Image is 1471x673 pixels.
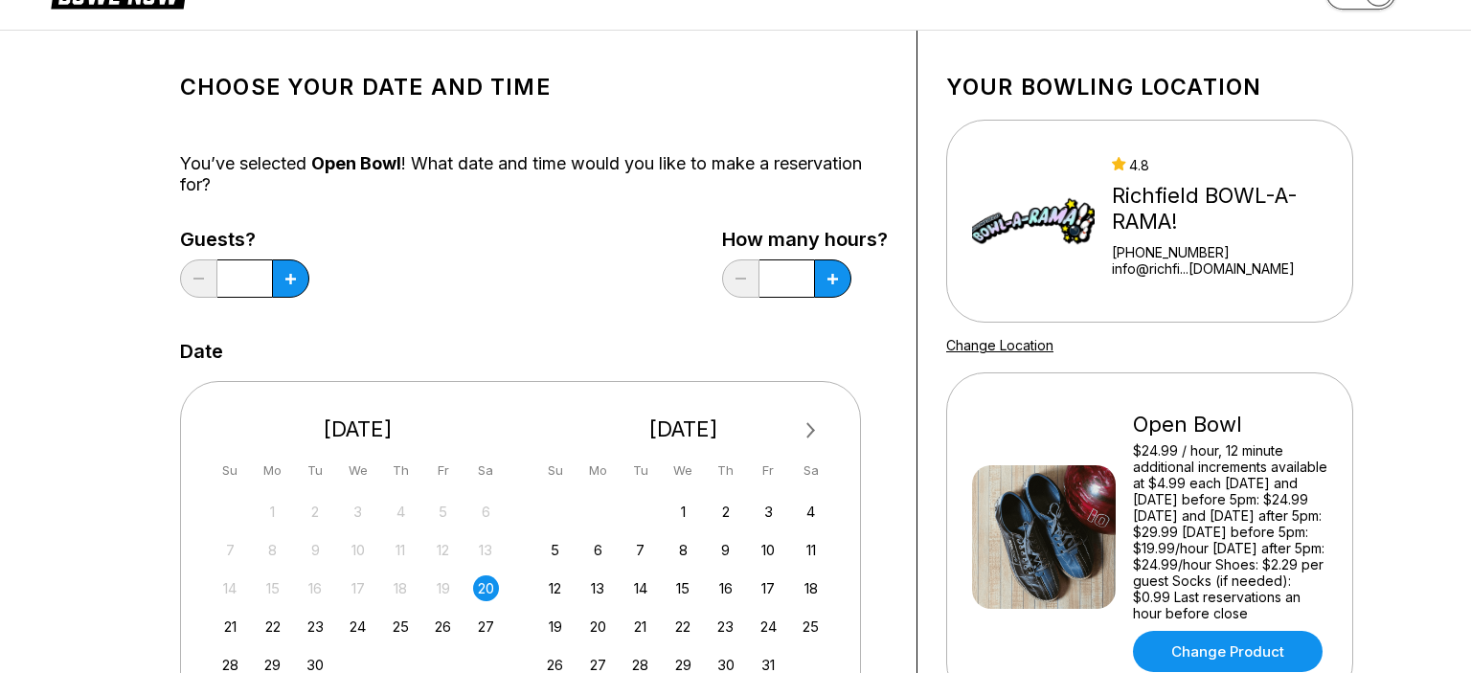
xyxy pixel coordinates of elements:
div: Choose Thursday, October 2nd, 2025 [713,499,738,525]
label: Guests? [180,229,309,250]
div: Choose Tuesday, October 14th, 2025 [627,575,653,601]
div: Choose Saturday, October 18th, 2025 [798,575,824,601]
div: Choose Sunday, October 5th, 2025 [542,537,568,563]
div: Choose Sunday, October 12th, 2025 [542,575,568,601]
div: Choose Saturday, October 11th, 2025 [798,537,824,563]
div: Not available Tuesday, September 2nd, 2025 [303,499,328,525]
div: Choose Thursday, October 16th, 2025 [713,575,738,601]
div: Choose Saturday, September 27th, 2025 [473,614,499,639]
a: Change Product [1133,631,1323,672]
div: Sa [473,458,499,483]
div: Choose Saturday, September 20th, 2025 [473,575,499,601]
div: Choose Thursday, September 25th, 2025 [388,614,414,639]
div: $24.99 / hour, 12 minute additional increments available at $4.99 each [DATE] and [DATE] before 5... [1133,442,1327,621]
div: Not available Thursday, September 11th, 2025 [388,537,414,563]
div: Choose Saturday, October 4th, 2025 [798,499,824,525]
div: Not available Monday, September 15th, 2025 [260,575,285,601]
div: Not available Wednesday, September 3rd, 2025 [345,499,371,525]
img: Richfield BOWL-A-RAMA! [972,149,1095,293]
div: Fr [756,458,781,483]
div: Choose Friday, October 17th, 2025 [756,575,781,601]
div: Choose Wednesday, October 15th, 2025 [670,575,696,601]
div: Richfield BOWL-A-RAMA! [1112,183,1327,235]
div: Not available Sunday, September 14th, 2025 [217,575,243,601]
label: How many hours? [722,229,888,250]
div: Choose Friday, October 24th, 2025 [756,614,781,639]
div: Not available Saturday, September 6th, 2025 [473,499,499,525]
a: info@richfi...[DOMAIN_NAME] [1112,260,1327,277]
div: Choose Wednesday, October 22nd, 2025 [670,614,696,639]
div: 4.8 [1112,157,1327,173]
img: Open Bowl [972,465,1116,609]
a: Change Location [946,337,1053,353]
div: Mo [260,458,285,483]
div: Not available Sunday, September 7th, 2025 [217,537,243,563]
div: Sa [798,458,824,483]
div: Open Bowl [1133,412,1327,437]
div: We [670,458,696,483]
div: Choose Monday, October 13th, 2025 [585,575,611,601]
div: Choose Tuesday, October 7th, 2025 [627,537,653,563]
div: Not available Thursday, September 18th, 2025 [388,575,414,601]
div: Not available Saturday, September 13th, 2025 [473,537,499,563]
div: Not available Friday, September 12th, 2025 [430,537,456,563]
div: [DATE] [210,416,507,442]
div: Th [388,458,414,483]
div: Su [217,458,243,483]
div: Choose Wednesday, September 24th, 2025 [345,614,371,639]
span: Open Bowl [311,153,401,173]
div: Choose Sunday, September 21st, 2025 [217,614,243,639]
div: Choose Thursday, October 23rd, 2025 [713,614,738,639]
div: Choose Monday, October 6th, 2025 [585,537,611,563]
div: Not available Tuesday, September 16th, 2025 [303,575,328,601]
div: Not available Monday, September 8th, 2025 [260,537,285,563]
div: Not available Friday, September 19th, 2025 [430,575,456,601]
div: Not available Wednesday, September 17th, 2025 [345,575,371,601]
div: Not available Monday, September 1st, 2025 [260,499,285,525]
label: Date [180,341,223,362]
div: Tu [627,458,653,483]
div: Mo [585,458,611,483]
div: Choose Sunday, October 19th, 2025 [542,614,568,639]
div: Choose Friday, September 26th, 2025 [430,614,456,639]
div: Not available Tuesday, September 9th, 2025 [303,537,328,563]
div: [PHONE_NUMBER] [1112,244,1327,260]
div: Choose Wednesday, October 1st, 2025 [670,499,696,525]
div: Fr [430,458,456,483]
div: Choose Monday, October 20th, 2025 [585,614,611,639]
div: Choose Monday, September 22nd, 2025 [260,614,285,639]
div: Choose Tuesday, September 23rd, 2025 [303,614,328,639]
div: Choose Thursday, October 9th, 2025 [713,537,738,563]
div: [DATE] [535,416,832,442]
div: Not available Wednesday, September 10th, 2025 [345,537,371,563]
div: You’ve selected ! What date and time would you like to make a reservation for? [180,153,888,195]
div: Th [713,458,738,483]
h1: Your bowling location [946,74,1353,101]
div: Not available Thursday, September 4th, 2025 [388,499,414,525]
button: Next Month [796,415,826,446]
h1: Choose your Date and time [180,74,888,101]
div: Choose Tuesday, October 21st, 2025 [627,614,653,639]
div: We [345,458,371,483]
div: Tu [303,458,328,483]
div: Not available Friday, September 5th, 2025 [430,499,456,525]
div: Choose Wednesday, October 8th, 2025 [670,537,696,563]
div: Choose Friday, October 10th, 2025 [756,537,781,563]
div: Choose Saturday, October 25th, 2025 [798,614,824,639]
div: Choose Friday, October 3rd, 2025 [756,499,781,525]
div: Su [542,458,568,483]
